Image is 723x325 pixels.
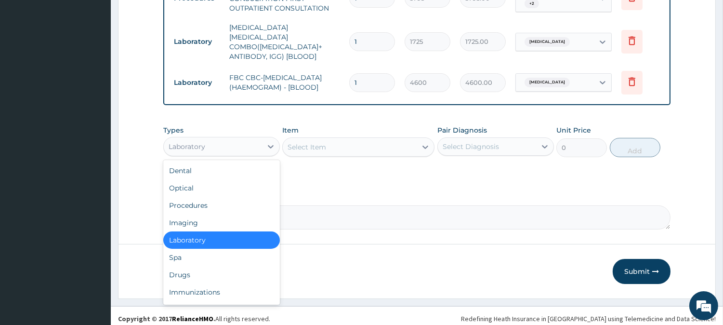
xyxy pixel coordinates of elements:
[288,142,326,152] div: Select Item
[163,126,184,135] label: Types
[224,18,344,66] td: [MEDICAL_DATA] [MEDICAL_DATA] COMBO([MEDICAL_DATA]+ ANTIBODY, IGG) [BLOOD]
[169,142,205,151] div: Laboratory
[163,266,280,284] div: Drugs
[163,284,280,301] div: Immunizations
[56,100,133,197] span: We're online!
[163,162,280,179] div: Dental
[169,74,224,92] td: Laboratory
[163,231,280,249] div: Laboratory
[163,192,670,200] label: Comment
[437,125,487,135] label: Pair Diagnosis
[461,314,716,324] div: Redefining Heath Insurance in [GEOGRAPHIC_DATA] using Telemedicine and Data Science!
[50,54,162,67] div: Chat with us now
[158,5,181,28] div: Minimize live chat window
[172,314,213,323] a: RelianceHMO
[610,138,660,157] button: Add
[163,214,280,231] div: Imaging
[525,37,570,47] span: [MEDICAL_DATA]
[118,314,215,323] strong: Copyright © 2017 .
[169,33,224,51] td: Laboratory
[525,78,570,87] span: [MEDICAL_DATA]
[613,259,670,284] button: Submit
[18,48,39,72] img: d_794563401_company_1708531726252_794563401
[163,197,280,214] div: Procedures
[443,142,499,151] div: Select Diagnosis
[224,68,344,97] td: FBC CBC-[MEDICAL_DATA] (HAEMOGRAM) - [BLOOD]
[282,125,299,135] label: Item
[163,179,280,197] div: Optical
[5,220,184,254] textarea: Type your message and hit 'Enter'
[556,125,591,135] label: Unit Price
[163,249,280,266] div: Spa
[163,301,280,318] div: Others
